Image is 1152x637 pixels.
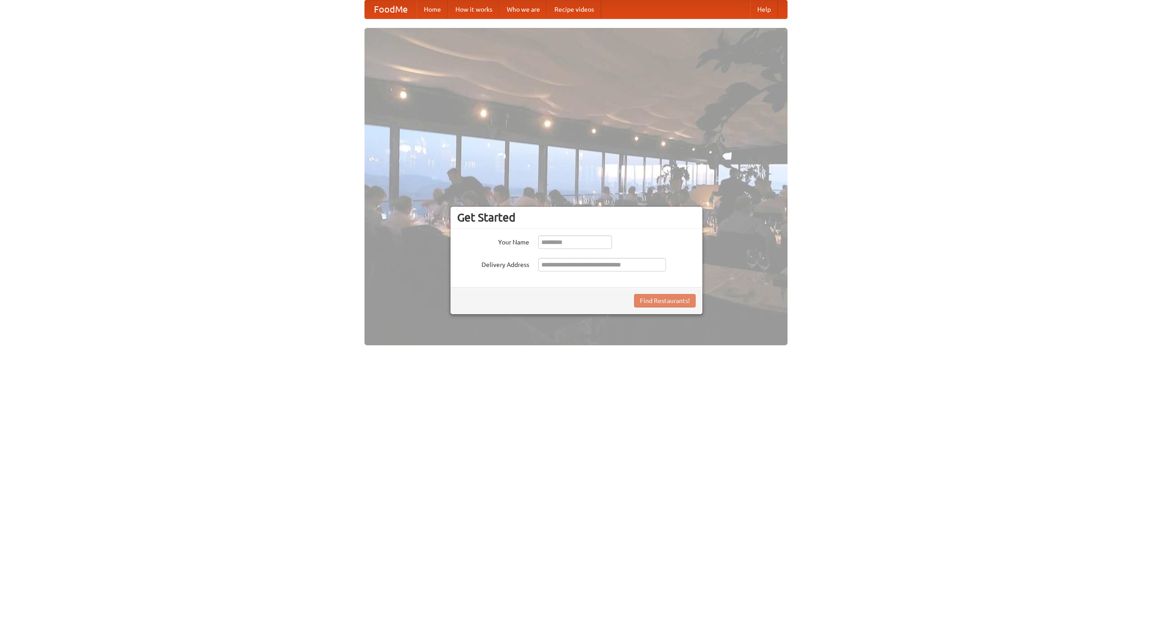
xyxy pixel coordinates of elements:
a: How it works [448,0,499,18]
a: Recipe videos [547,0,601,18]
label: Delivery Address [457,258,529,269]
a: Home [417,0,448,18]
a: Help [750,0,778,18]
label: Your Name [457,235,529,247]
a: Who we are [499,0,547,18]
button: Find Restaurants! [634,294,696,307]
a: FoodMe [365,0,417,18]
h3: Get Started [457,211,696,224]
